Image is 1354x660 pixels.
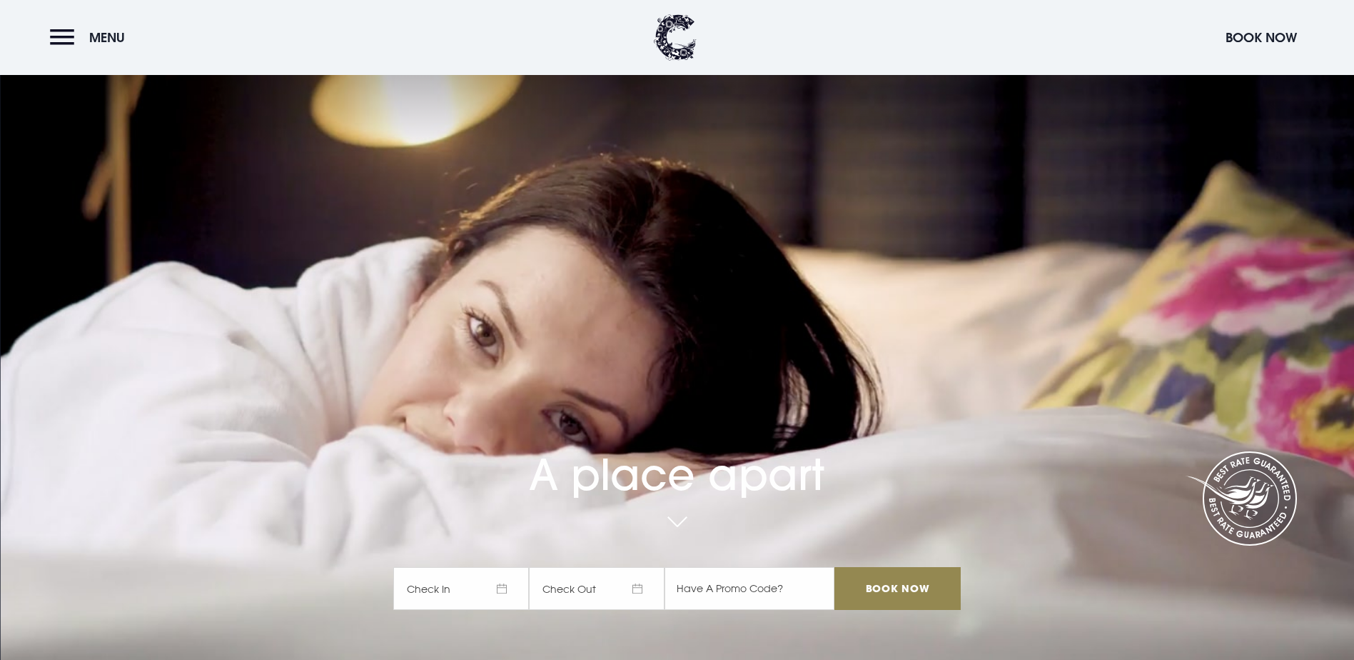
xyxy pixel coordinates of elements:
[665,567,834,610] input: Have A Promo Code?
[529,567,665,610] span: Check Out
[834,567,960,610] input: Book Now
[50,22,132,53] button: Menu
[393,409,960,500] h1: A place apart
[89,29,125,46] span: Menu
[654,14,697,61] img: Clandeboye Lodge
[393,567,529,610] span: Check In
[1218,22,1304,53] button: Book Now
